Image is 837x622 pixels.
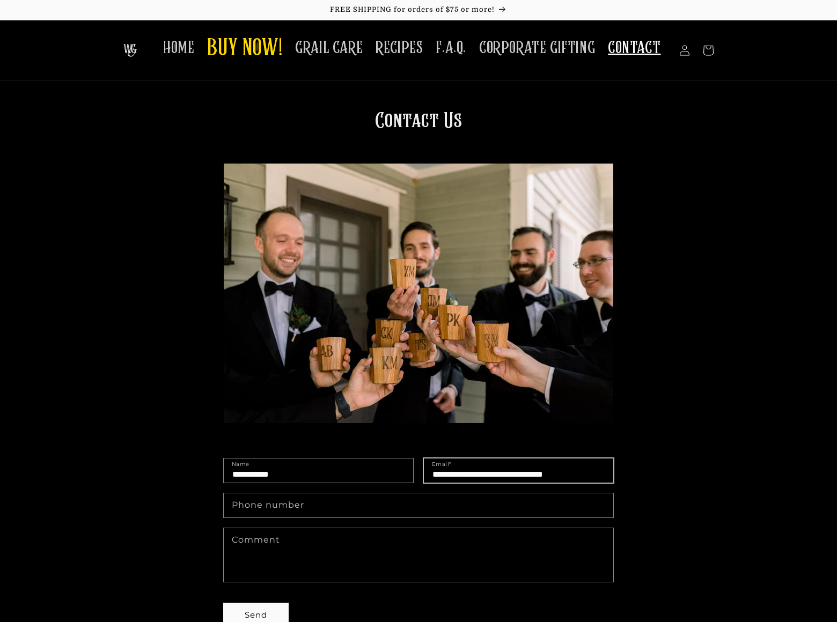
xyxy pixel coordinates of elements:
a: CORPORATE GIFTING [473,31,601,65]
a: F.A.Q. [429,31,473,65]
a: RECIPES [369,31,429,65]
span: F.A.Q. [436,38,466,58]
a: GRAIL CARE [289,31,369,65]
a: BUY NOW! [201,28,289,70]
span: CORPORATE GIFTING [479,38,595,58]
span: BUY NOW! [207,34,282,64]
img: The Whiskey Grail [123,44,137,57]
span: HOME [163,38,194,58]
span: RECIPES [376,38,423,58]
p: FREE SHIPPING for orders of $75 or more! [11,5,826,14]
a: HOME [157,31,201,65]
span: CONTACT [608,38,660,58]
h1: Contact Us [224,108,613,432]
span: GRAIL CARE [295,38,363,58]
a: CONTACT [601,31,667,65]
